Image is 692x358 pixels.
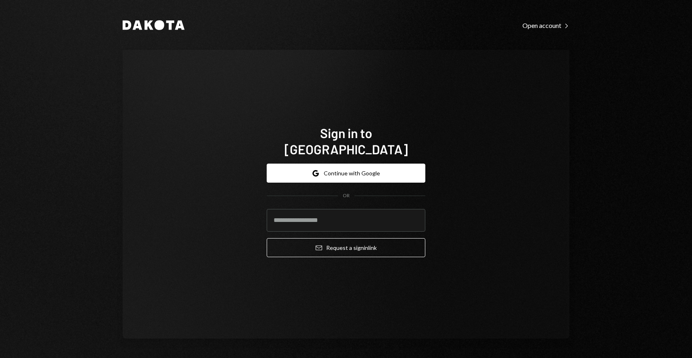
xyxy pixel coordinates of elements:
a: Open account [522,21,569,30]
button: Request a signinlink [267,238,425,257]
div: OR [343,192,350,199]
h1: Sign in to [GEOGRAPHIC_DATA] [267,125,425,157]
button: Continue with Google [267,164,425,183]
